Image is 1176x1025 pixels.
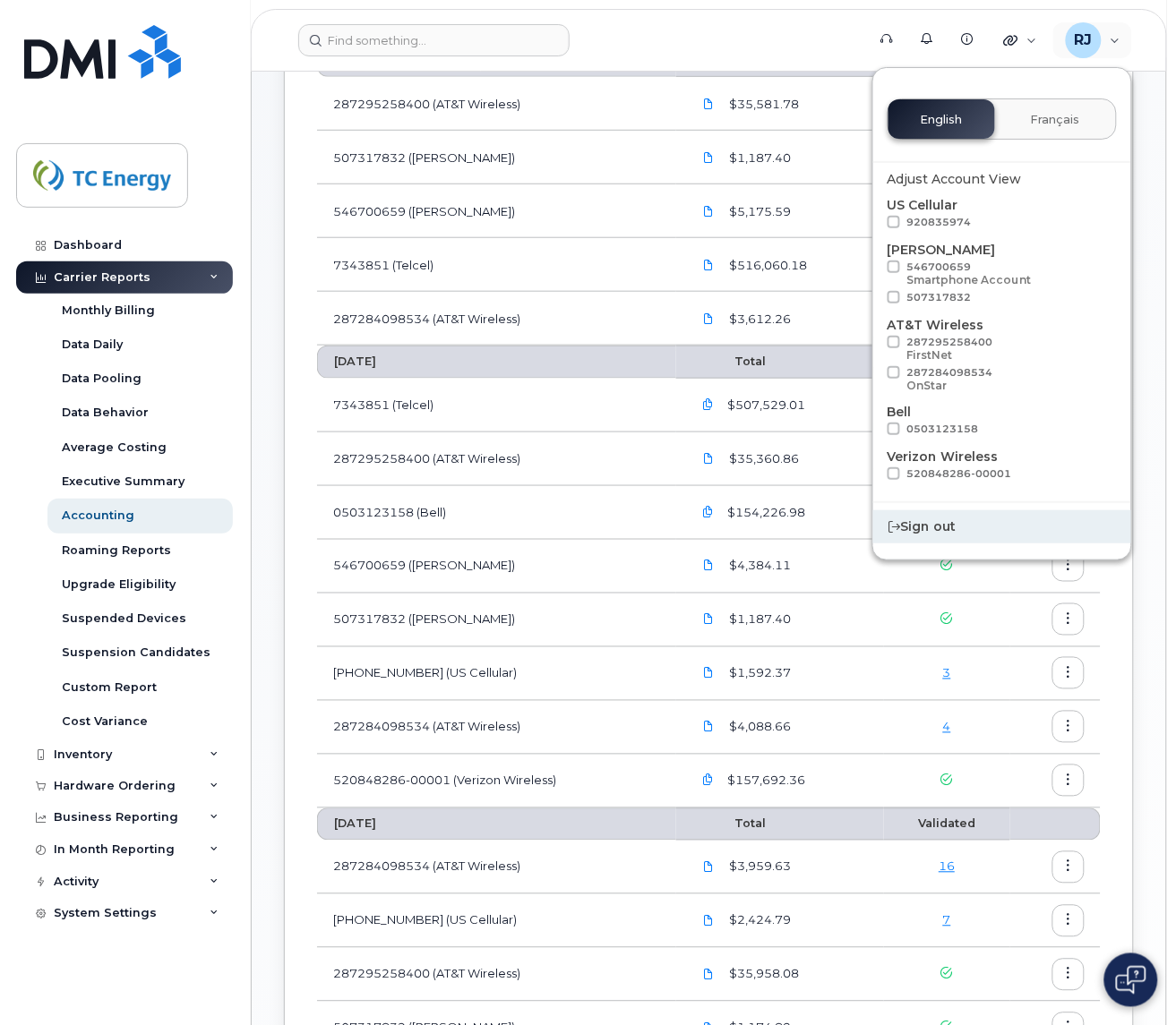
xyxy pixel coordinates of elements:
a: TCEnergy.287284098534_20250601_F.pdf [692,851,726,883]
span: 520848286-00001 [907,467,1012,480]
span: RJ [1075,30,1093,51]
a: US Cellular 920835974 06082025.pdf [692,905,726,936]
td: 7343851 (Telcel) [317,238,676,292]
a: TCEnergy.287295258400_20250811_F.pdf [692,88,726,119]
span: Total [692,354,767,368]
th: [DATE] [317,808,676,841]
div: Adjust Account View [888,170,1117,189]
td: [PHONE_NUMBER] (US Cellular) [317,647,676,701]
span: 287284098534 [907,366,993,392]
a: TCEnergy.Rogers-Jul08_2025-3018917546.pdf [692,551,726,582]
span: $35,958.08 [726,966,800,983]
td: 546700659 ([PERSON_NAME]) [317,540,676,594]
span: $3,959.63 [726,858,792,876]
span: $1,187.40 [726,611,792,628]
span: $5,175.59 [726,203,792,220]
a: TCEnergy.Rogers-Aug08_2025-3033178534.pdf [692,195,726,226]
span: $1,187.40 [726,149,792,167]
span: $2,424.79 [726,912,792,929]
a: US Cellular 920835974 07082025 Inv 0742455364.pdf [692,658,726,689]
td: 507317832 ([PERSON_NAME]) [317,594,676,647]
td: 287284098534 (AT&T Wireless) [317,292,676,346]
a: TCEnergy.287295258400_20250711_F.pdf [692,443,726,474]
div: Verizon Wireless [888,448,1117,485]
span: $35,360.86 [726,450,800,467]
td: 7343851 (Telcel) [317,379,676,432]
img: Open chat [1116,966,1146,995]
td: [PHONE_NUMBER] (US Cellular) [317,894,676,948]
span: 546700659 [907,261,1032,286]
div: Smartphone Account [907,273,1032,286]
span: 920835974 [907,216,972,228]
div: Renay John [1053,22,1133,58]
td: 287295258400 (AT&T Wireless) [317,948,676,1002]
td: 287284098534 (AT&T Wireless) [317,701,676,755]
div: AT&T Wireless [888,316,1117,396]
div: OnStar [907,379,993,392]
a: 7 [943,913,951,927]
span: 287295258400 [907,336,993,362]
div: FirstNet [907,348,993,362]
span: $35,581.78 [726,96,800,113]
input: Find something... [298,24,570,56]
div: US Cellular [888,196,1117,234]
span: $154,226.98 [725,504,806,521]
span: 507317832 [907,291,972,303]
td: 520848286-00001 (Verizon Wireless) [317,755,676,808]
span: Français [1031,113,1080,127]
td: 507317832 ([PERSON_NAME]) [317,131,676,184]
span: $3,612.26 [726,311,792,328]
span: $507,529.01 [725,397,806,414]
td: 0503123158 (Bell) [317,486,676,540]
a: TCEnergy.287284098534_20250701_F.pdf [692,712,726,743]
div: Sign out [873,510,1131,543]
td: 546700659 ([PERSON_NAME]) [317,184,676,238]
div: [PERSON_NAME] [888,241,1117,309]
a: 3 [943,666,951,680]
span: 0503123158 [907,423,979,435]
a: TCEnergy.Rogers-Jul08_2025-3018918046.pdf [692,604,726,636]
a: TCEnergy.Rogers-Aug08_2025-3033178787.pdf [692,141,726,173]
td: 287295258400 (AT&T Wireless) [317,77,676,131]
a: 16 [939,859,955,874]
div: Bell [888,403,1117,440]
a: TCEnergy.287284098534_20250801_F.pdf [692,303,726,334]
div: Telcel [888,492,1117,530]
a: TCEnergy.287295258400_20250611_F.pdf [692,959,726,990]
span: $157,692.36 [725,773,806,790]
div: Quicklinks [991,22,1050,58]
span: $1,592.37 [726,665,792,682]
a: 4 [943,720,951,734]
th: [DATE] [317,346,676,378]
td: 287284098534 (AT&T Wireless) [317,841,676,894]
span: $516,060.18 [726,257,808,274]
td: 287295258400 (AT&T Wireless) [317,432,676,486]
span: $4,088.66 [726,719,792,736]
th: Validated [884,808,1010,841]
a: RReporteFyc_588239_588239.xlsx [692,249,726,280]
span: Total [692,817,767,831]
span: $4,384.11 [726,558,792,575]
